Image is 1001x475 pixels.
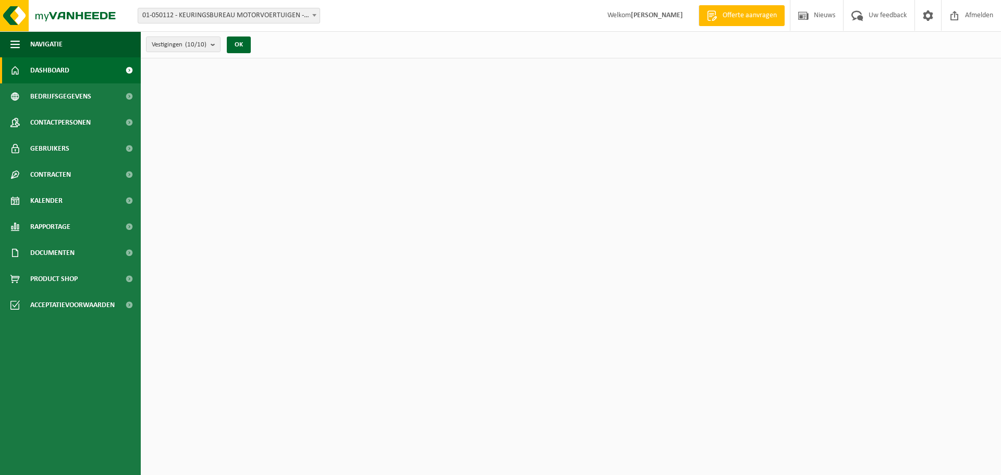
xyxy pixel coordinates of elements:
[30,83,91,109] span: Bedrijfsgegevens
[30,292,115,318] span: Acceptatievoorwaarden
[720,10,779,21] span: Offerte aanvragen
[227,36,251,53] button: OK
[30,266,78,292] span: Product Shop
[30,57,69,83] span: Dashboard
[699,5,785,26] a: Offerte aanvragen
[152,37,206,53] span: Vestigingen
[30,214,70,240] span: Rapportage
[30,136,69,162] span: Gebruikers
[30,109,91,136] span: Contactpersonen
[185,41,206,48] count: (10/10)
[30,31,63,57] span: Navigatie
[631,11,683,19] strong: [PERSON_NAME]
[138,8,320,23] span: 01-050112 - KEURINGSBUREAU MOTORVOERTUIGEN - OOSTENDE
[146,36,221,52] button: Vestigingen(10/10)
[30,188,63,214] span: Kalender
[30,240,75,266] span: Documenten
[30,162,71,188] span: Contracten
